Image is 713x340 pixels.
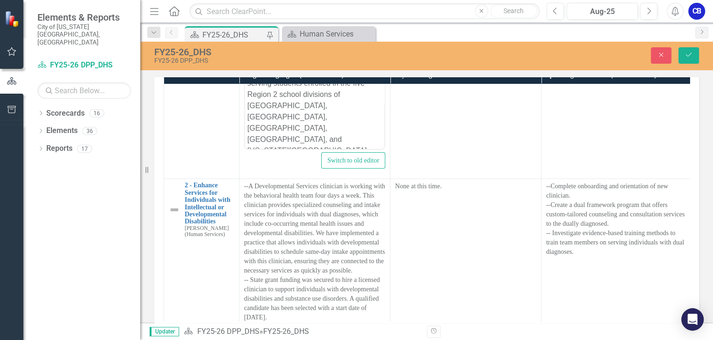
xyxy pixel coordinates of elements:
a: Elements [46,126,78,136]
span: Updater [150,327,179,336]
div: » [184,326,419,337]
span: Elements & Reports [37,12,131,23]
img: Not Defined [169,204,180,215]
div: 17 [77,145,92,153]
div: FY25-26_DHS [263,327,309,336]
div: FY25-26_DHS [154,47,456,57]
input: Search Below... [37,82,131,99]
a: FY25-26 DPP_DHS [37,60,131,71]
button: Switch to old editor [321,152,385,169]
a: Human Services [284,28,373,40]
input: Search ClearPoint... [189,3,539,20]
img: ClearPoint Strategy [5,11,21,27]
a: FY25-26 DPP_DHS [197,327,259,336]
div: FY25-26_DHS [202,29,264,41]
p: None at this time. [395,182,536,191]
a: 2 - Enhance Services for Individuals with Intellectual or Developmental Disabilities [185,182,234,225]
div: Aug-25 [570,6,635,17]
div: FY25-26 DPP_DHS [154,57,456,64]
div: Open Intercom Messenger [681,308,704,331]
button: Aug-25 [567,3,638,20]
span: Search [504,7,524,15]
button: CB [688,3,705,20]
button: Search [490,5,537,18]
div: 36 [82,127,97,135]
strong: Regional Collaborative Grant for Recovery High School: [2,4,117,23]
small: [PERSON_NAME] (Human Services) [185,225,234,237]
small: City of [US_STATE][GEOGRAPHIC_DATA], [GEOGRAPHIC_DATA] [37,23,131,46]
p: --Complete onboarding and orientation of new clinician. --Create a dual framework program that of... [546,182,687,257]
div: Human Services [300,28,373,40]
div: 16 [89,109,104,117]
a: Scorecards [46,108,85,119]
a: Reports [46,143,72,154]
